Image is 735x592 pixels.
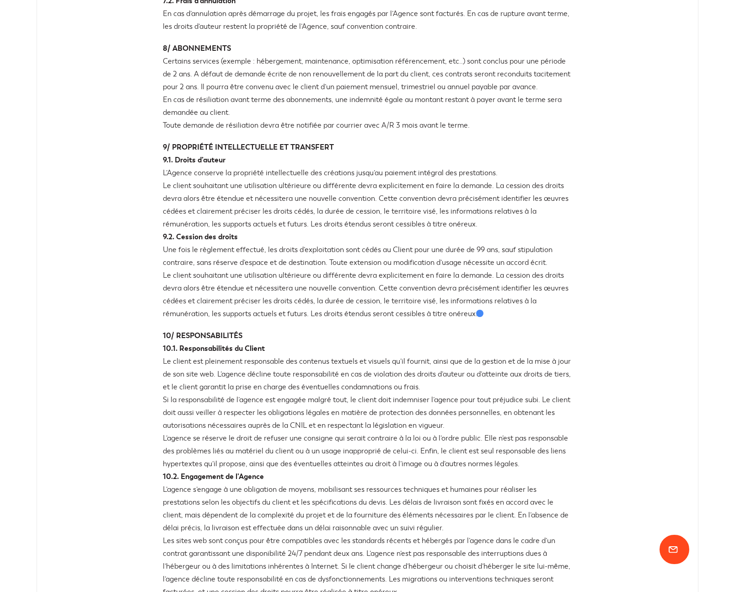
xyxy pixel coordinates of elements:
[163,142,334,152] strong: 9/ PROPRIÉTÉ INTELLECTUELLE ET TRANSFERT
[163,232,238,242] strong: 9.2. Cession des droits
[163,141,573,320] p: L’Agence conserve la propriété intellectuelle des créations jusqu’au paiement intégral des presta...
[163,42,573,132] p: Certains services (exemple : hébergement, maintenance, optimisation référencement, etc..) sont co...
[163,344,265,353] strong: 10.1. Responsabilités du Client
[163,43,231,53] strong: 8/ ABONNEMENTS
[163,331,242,340] strong: 10/ RESPONSABILITÉS
[163,472,264,481] strong: 10.2. Engagement de l’Agence
[163,155,225,165] strong: 9.1. Droits d’auteur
